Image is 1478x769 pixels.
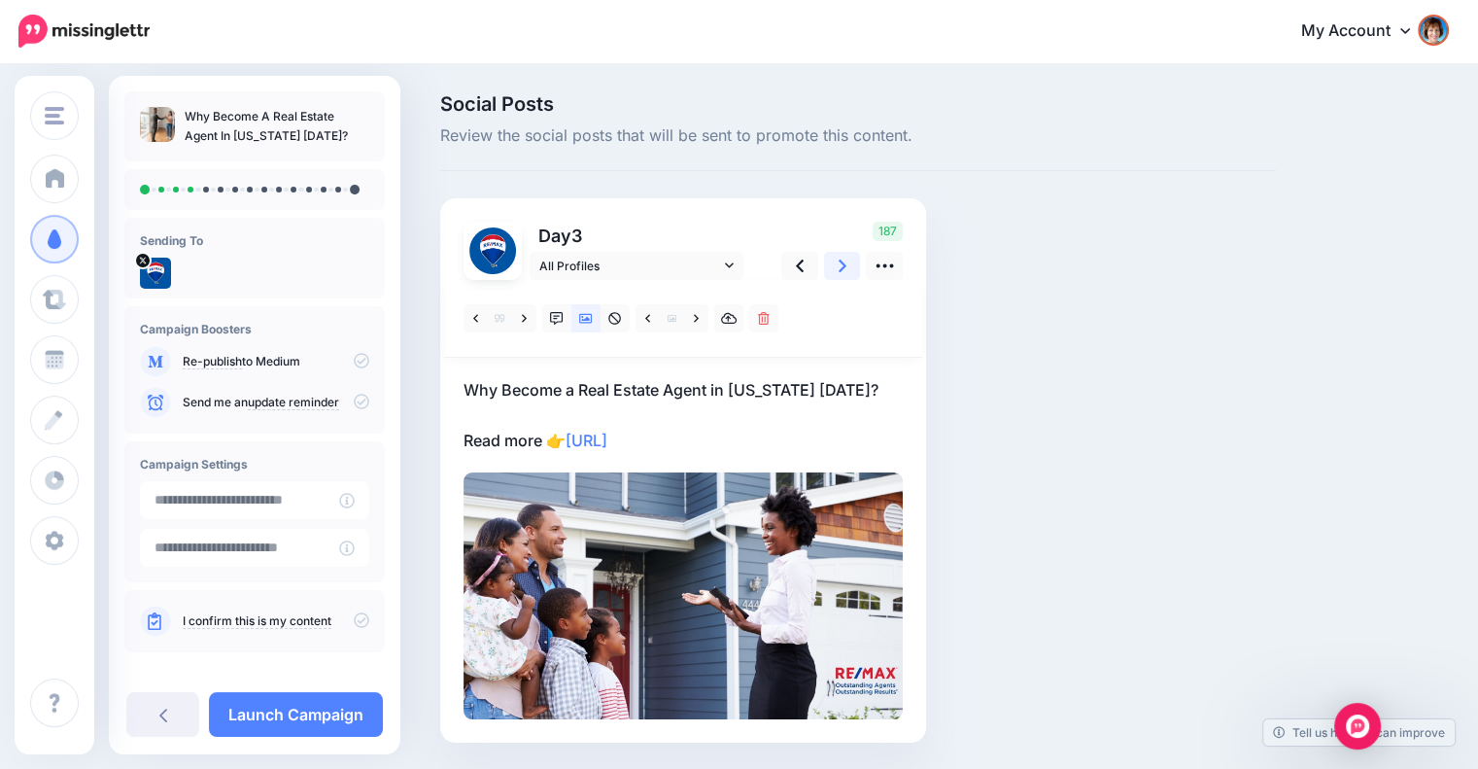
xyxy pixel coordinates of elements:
[440,94,1276,114] span: Social Posts
[571,226,582,246] span: 3
[183,394,369,411] p: Send me an
[469,227,516,274] img: eVi70Eyq-73544.jpg
[183,354,242,369] a: Re-publish
[440,123,1276,149] span: Review the social posts that will be sent to promote this content.
[539,256,720,276] span: All Profiles
[185,107,369,146] p: Why Become A Real Estate Agent In [US_STATE] [DATE]?
[1282,8,1449,55] a: My Account
[140,457,369,472] h4: Campaign Settings
[140,322,369,336] h4: Campaign Boosters
[1263,719,1455,746] a: Tell us how we can improve
[248,395,339,410] a: update reminder
[140,258,171,289] img: eVi70Eyq-73544.jpg
[18,15,150,48] img: Missinglettr
[530,222,746,250] p: Day
[45,107,64,124] img: menu.png
[530,252,743,280] a: All Profiles
[140,107,175,142] img: 93c9e40c2720bb56d2ae571c95bde406_thumb.jpg
[1334,703,1381,750] div: Open Intercom Messenger
[566,431,607,450] a: [URL]
[464,472,903,719] img: c8a98419ec2b95aa62db6772157a8644.jpg
[183,353,369,370] p: to Medium
[183,613,331,629] a: I confirm this is my content
[140,233,369,248] h4: Sending To
[464,377,903,453] p: Why Become a Real Estate Agent in [US_STATE] [DATE]? Read more 👉
[873,222,903,241] span: 187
